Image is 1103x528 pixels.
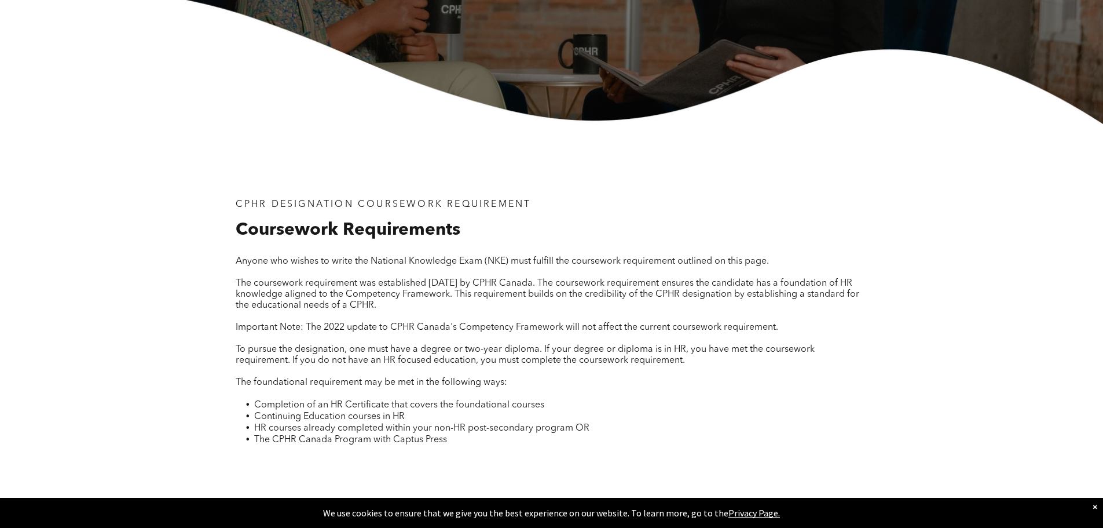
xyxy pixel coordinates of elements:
span: Important Note: The 2022 update to CPHR Canada's Competency Framework will not affect the current... [236,323,778,332]
span: Coursework Requirements [236,221,460,239]
span: Anyone who wishes to write the National Knowledge Exam (NKE) must fulfill the coursework requirem... [236,257,769,266]
span: HR courses already completed within your non-HR post-secondary program OR [254,424,589,433]
a: Privacy Page. [728,507,780,519]
span: Continuing Education courses in HR [254,412,405,421]
span: The coursework requirement was established [DATE] by CPHR Canada. The coursework requirement ensu... [236,279,859,310]
span: The foundational requirement may be met in the following ways: [236,378,507,387]
div: Dismiss notification [1093,501,1097,512]
span: CPHR DESIGNATION COURSEWORK REQUIREMENT [236,200,532,209]
span: The CPHR Canada Program with Captus Press [254,435,447,445]
span: Completion of an HR Certificate that covers the foundational courses [254,400,544,410]
span: To pursue the designation, one must have a degree or two-year diploma. If your degree or diploma ... [236,345,815,365]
